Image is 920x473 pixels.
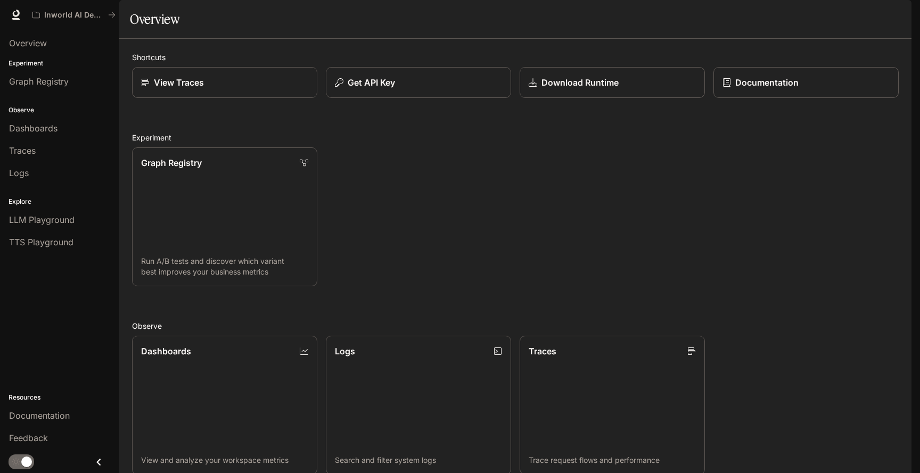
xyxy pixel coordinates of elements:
[132,147,317,286] a: Graph RegistryRun A/B tests and discover which variant best improves your business metrics
[335,455,502,466] p: Search and filter system logs
[713,67,899,98] a: Documentation
[44,11,104,20] p: Inworld AI Demos
[529,455,696,466] p: Trace request flows and performance
[335,345,355,358] p: Logs
[132,67,317,98] a: View Traces
[154,76,204,89] p: View Traces
[141,455,308,466] p: View and analyze your workspace metrics
[541,76,619,89] p: Download Runtime
[529,345,556,358] p: Traces
[326,67,511,98] button: Get API Key
[130,9,179,30] h1: Overview
[520,67,705,98] a: Download Runtime
[28,4,120,26] button: All workspaces
[132,52,899,63] h2: Shortcuts
[141,345,191,358] p: Dashboards
[132,320,899,331] h2: Observe
[141,156,202,169] p: Graph Registry
[141,256,308,277] p: Run A/B tests and discover which variant best improves your business metrics
[348,76,395,89] p: Get API Key
[132,132,899,143] h2: Experiment
[735,76,799,89] p: Documentation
